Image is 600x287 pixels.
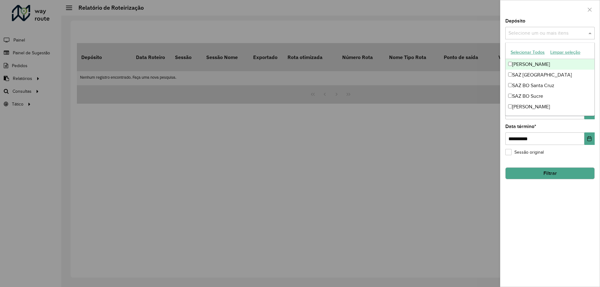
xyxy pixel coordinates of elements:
[505,17,525,25] label: Depósito
[505,42,595,116] ng-dropdown-panel: Options list
[547,47,583,57] button: Limpar seleção
[506,59,594,70] div: [PERSON_NAME]
[506,91,594,101] div: SAZ BO Sucre
[508,47,547,57] button: Selecionar Todos
[505,149,544,156] label: Sessão original
[506,80,594,91] div: SAZ BO Santa Cruz
[506,70,594,80] div: SAZ [GEOGRAPHIC_DATA]
[505,167,595,179] button: Filtrar
[505,123,536,130] label: Data término
[584,132,595,145] button: Choose Date
[506,101,594,112] div: [PERSON_NAME]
